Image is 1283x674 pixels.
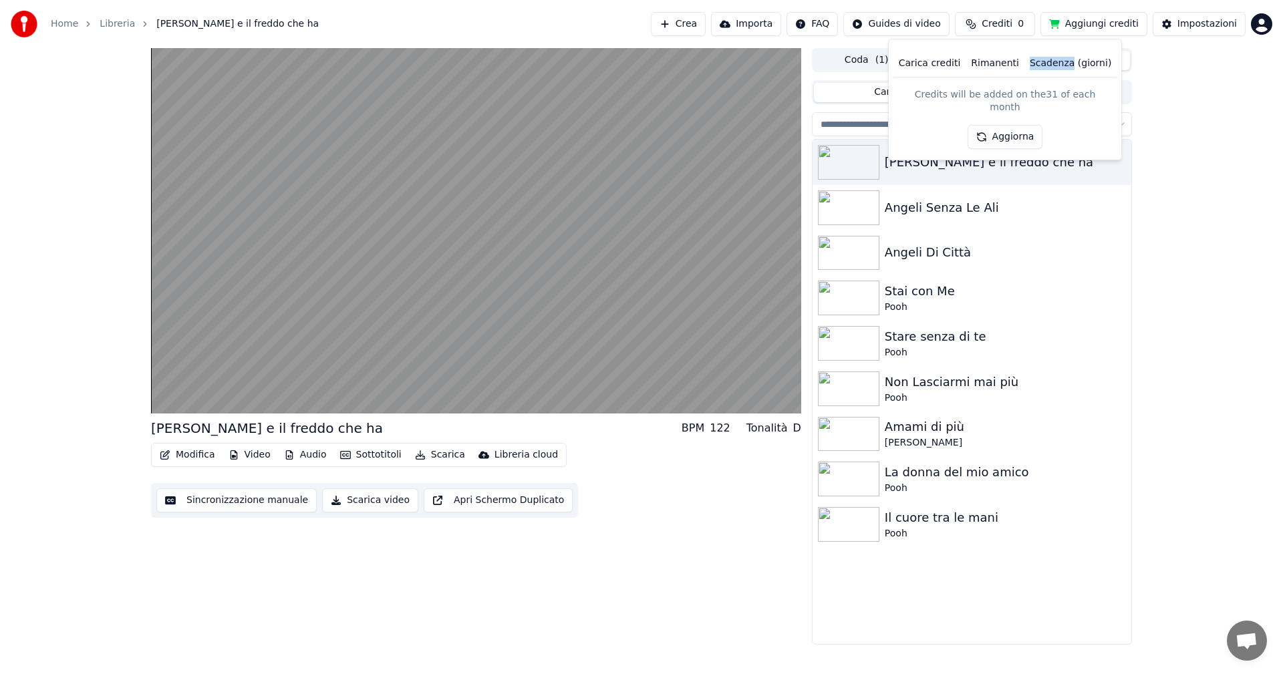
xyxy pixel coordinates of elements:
[746,420,788,436] div: Tonalità
[885,346,1126,359] div: Pooh
[1227,621,1267,661] a: Aprire la chat
[885,417,1126,436] div: Amami di più
[885,391,1126,405] div: Pooh
[322,488,418,512] button: Scarica video
[156,17,319,31] span: [PERSON_NAME] e il freddo che ha
[885,301,1126,314] div: Pooh
[793,420,801,436] div: D
[885,482,1126,495] div: Pooh
[710,420,730,436] div: 122
[11,11,37,37] img: youka
[885,327,1126,346] div: Stare senza di te
[1024,50,1117,77] th: Scadenza (giorni)
[885,527,1126,540] div: Pooh
[899,88,1111,115] div: Credits will be added on the 31 of each month
[885,436,1126,450] div: [PERSON_NAME]
[885,153,1126,172] div: [PERSON_NAME] e il freddo che ha
[982,17,1012,31] span: Crediti
[424,488,573,512] button: Apri Schermo Duplicato
[279,446,332,464] button: Audio
[843,12,949,36] button: Guides di video
[1018,17,1024,31] span: 0
[1177,17,1237,31] div: Impostazioni
[885,282,1126,301] div: Stai con Me
[885,373,1126,391] div: Non Lasciarmi mai più
[814,51,919,70] button: Coda
[885,243,1126,262] div: Angeli Di Città
[893,50,966,77] th: Carica crediti
[885,463,1126,482] div: La donna del mio amico
[968,125,1043,149] button: Aggiorna
[682,420,704,436] div: BPM
[51,17,319,31] nav: breadcrumb
[787,12,838,36] button: FAQ
[1153,12,1246,36] button: Impostazioni
[100,17,135,31] a: Libreria
[51,17,78,31] a: Home
[494,448,558,462] div: Libreria cloud
[966,50,1024,77] th: Rimanenti
[885,198,1126,217] div: Angeli Senza Le Ali
[711,12,781,36] button: Importa
[955,12,1035,36] button: Crediti0
[223,446,276,464] button: Video
[410,446,470,464] button: Scarica
[1040,12,1147,36] button: Aggiungi crediti
[885,508,1126,527] div: Il cuore tra le mani
[151,419,383,438] div: [PERSON_NAME] e il freddo che ha
[335,446,407,464] button: Sottotitoli
[651,12,706,36] button: Crea
[814,83,972,102] button: Canzoni
[156,488,317,512] button: Sincronizzazione manuale
[875,53,889,67] span: ( 1 )
[154,446,221,464] button: Modifica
